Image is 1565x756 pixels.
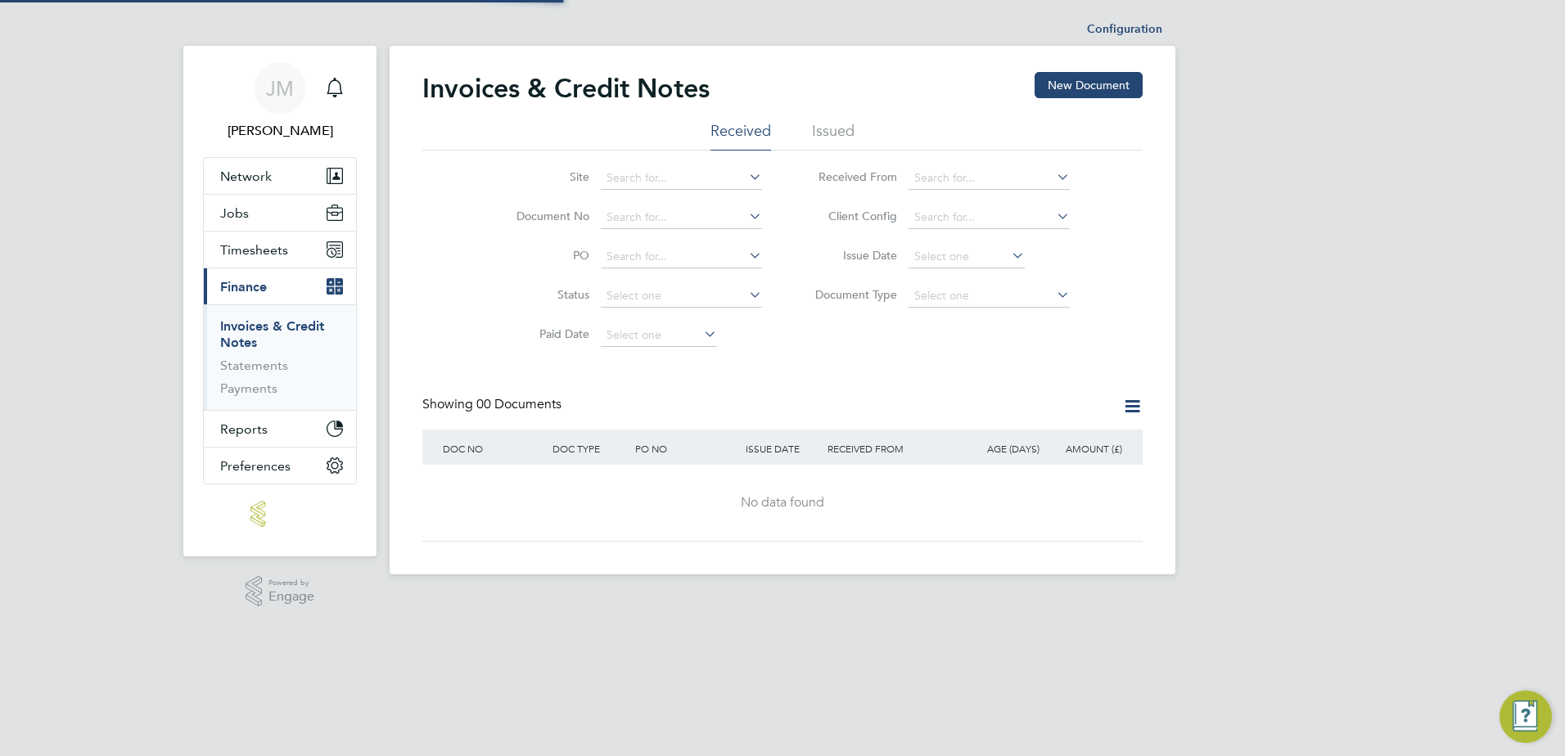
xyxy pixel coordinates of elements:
input: Search for... [601,167,762,190]
label: Site [495,169,589,184]
button: Preferences [204,448,356,484]
li: Issued [812,121,855,151]
li: Received [710,121,771,151]
span: Engage [268,590,314,604]
a: Payments [220,380,277,396]
input: Search for... [601,245,762,268]
div: No data found [439,494,1126,511]
label: Received From [803,169,897,184]
a: Powered byEngage [246,576,315,607]
a: JM[PERSON_NAME] [203,62,357,141]
span: Timesheets [220,242,288,258]
button: Timesheets [204,232,356,268]
input: Search for... [909,167,1070,190]
button: New Document [1035,72,1143,98]
span: Julie Miles [203,121,357,141]
label: Document Type [803,287,897,302]
span: Network [220,169,272,184]
nav: Main navigation [183,46,377,556]
input: Search for... [909,206,1070,229]
input: Select one [909,285,1070,308]
a: Go to home page [203,501,357,527]
button: Reports [204,411,356,447]
img: lloydrecruitment-logo-retina.png [250,501,309,527]
button: Finance [204,268,356,304]
div: AMOUNT (£) [1044,430,1126,467]
span: Reports [220,421,268,437]
div: PO NO [631,430,741,467]
div: RECEIVED FROM [823,430,961,467]
button: Engage Resource Center [1500,691,1552,743]
button: Network [204,158,356,194]
a: Statements [220,358,288,373]
div: DOC NO [439,430,548,467]
span: 00 Documents [476,396,562,412]
input: Select one [601,285,762,308]
span: Powered by [268,576,314,590]
div: Finance [204,304,356,410]
input: Select one [909,245,1025,268]
span: JM [266,78,294,99]
input: Search for... [601,206,762,229]
label: Paid Date [495,326,589,341]
input: Select one [601,324,717,347]
span: Jobs [220,205,249,221]
button: Jobs [204,195,356,231]
span: Preferences [220,458,291,474]
h2: Invoices & Credit Notes [422,72,710,105]
div: ISSUE DATE [742,430,824,467]
label: PO [495,248,589,263]
div: DOC TYPE [548,430,631,467]
span: Finance [220,279,267,295]
li: Configuration [1087,13,1162,46]
div: AGE (DAYS) [961,430,1044,467]
label: Document No [495,209,589,223]
label: Status [495,287,589,302]
label: Client Config [803,209,897,223]
label: Issue Date [803,248,897,263]
div: Showing [422,396,565,413]
a: Invoices & Credit Notes [220,318,324,350]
